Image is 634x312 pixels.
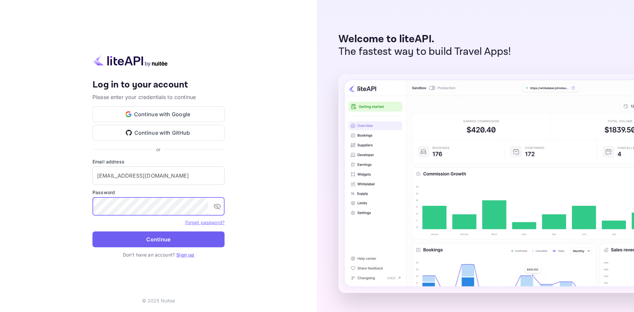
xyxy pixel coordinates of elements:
[185,220,225,225] a: Forget password?
[92,231,225,247] button: Continue
[92,93,225,101] p: Please enter your credentials to continue
[338,33,511,46] p: Welcome to liteAPI.
[92,106,225,122] button: Continue with Google
[92,79,225,91] h4: Log in to your account
[185,219,225,225] a: Forget password?
[92,125,225,141] button: Continue with GitHub
[338,46,511,58] p: The fastest way to build Travel Apps!
[211,200,224,213] button: toggle password visibility
[142,297,175,304] p: © 2025 Nuitee
[92,189,225,196] label: Password
[156,146,160,153] p: or
[92,166,225,185] input: Enter your email address
[92,251,225,258] p: Don't have an account?
[176,252,194,258] a: Sign up
[92,54,168,67] img: liteapi
[92,158,225,165] label: Email address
